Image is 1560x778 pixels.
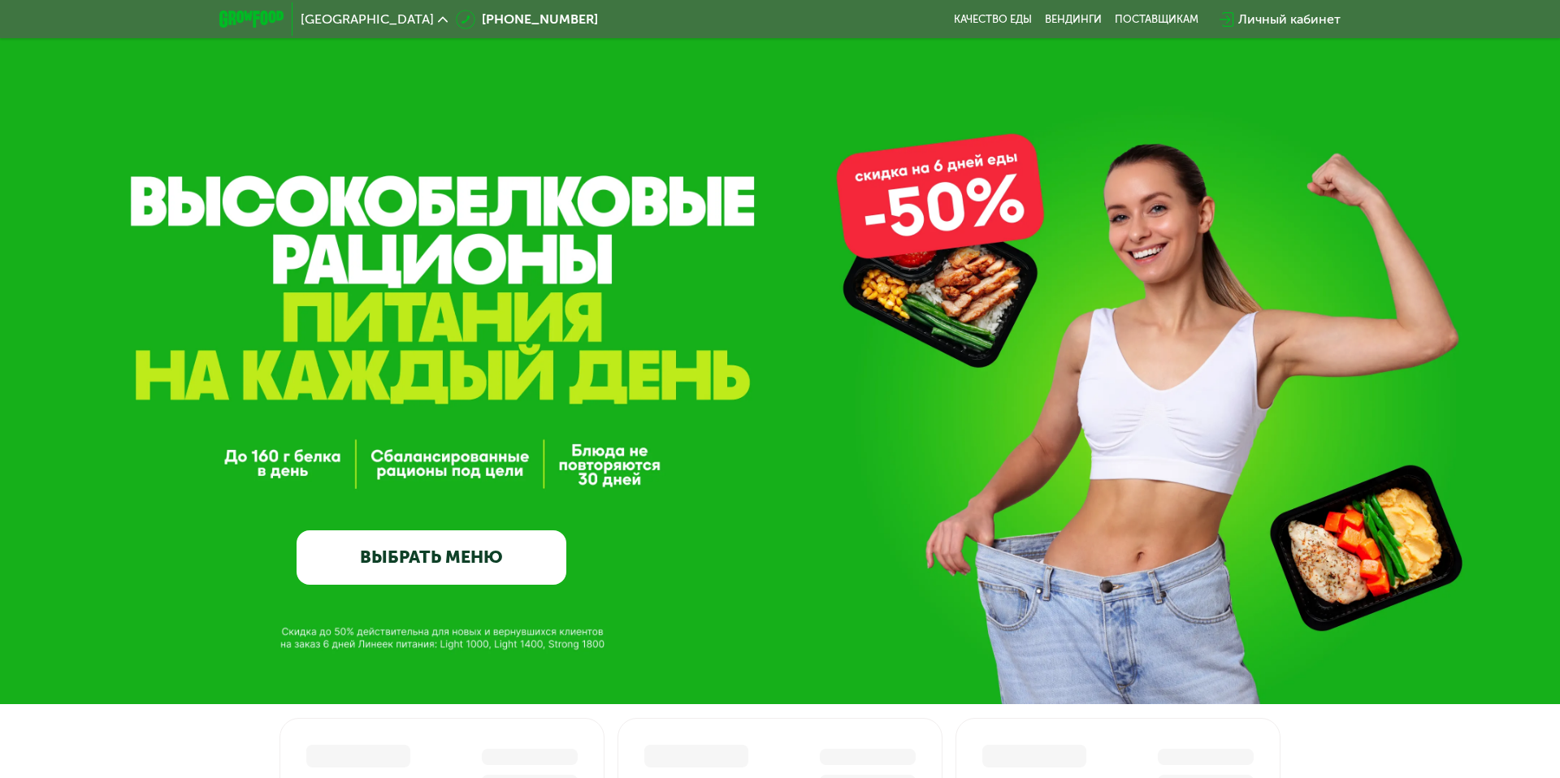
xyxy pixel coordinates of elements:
[1045,13,1102,26] a: Вендинги
[456,10,598,29] a: [PHONE_NUMBER]
[301,13,434,26] span: [GEOGRAPHIC_DATA]
[1115,13,1198,26] div: поставщикам
[297,530,566,585] a: ВЫБРАТЬ МЕНЮ
[1238,10,1341,29] div: Личный кабинет
[954,13,1032,26] a: Качество еды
